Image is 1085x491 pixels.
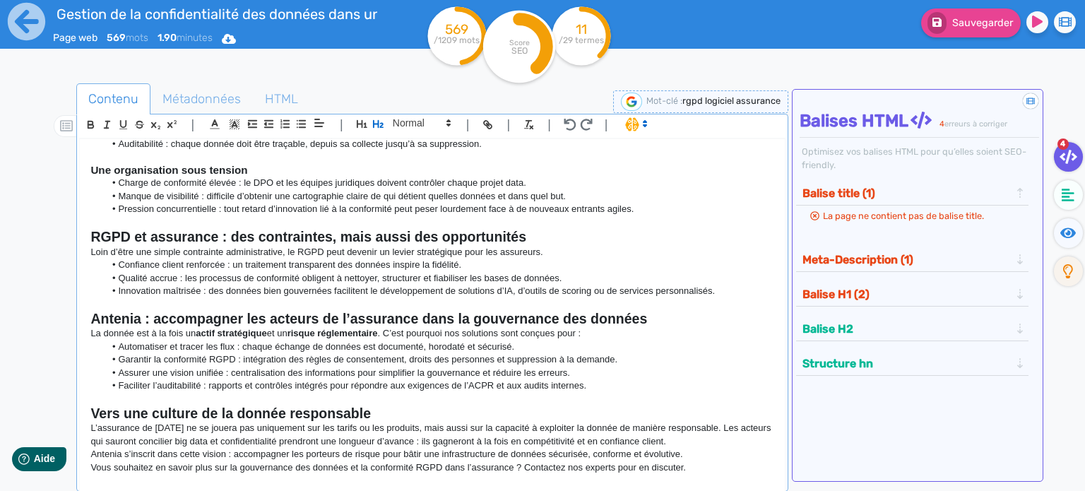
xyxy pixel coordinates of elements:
[196,328,266,338] strong: actif stratégique
[90,164,247,176] strong: Une organisation sous tension
[621,93,642,111] img: google-serp-logo.png
[798,317,1014,341] button: Balise H2
[682,95,781,106] span: rgpd logiciel assurance
[151,80,252,118] span: Métadonnées
[798,317,1026,341] div: Balise H2
[105,203,774,215] li: Pression concurrentielle : tout retard d’innovation lié à la conformité peut peser lourdement fac...
[158,32,177,44] b: 1.90
[53,3,379,25] input: title
[798,352,1014,375] button: Structure hn
[823,211,984,221] span: La page ne contient pas de balise title.
[150,83,253,115] a: Métadonnées
[576,21,587,37] tspan: 11
[547,115,551,134] span: |
[90,229,526,244] strong: RGPD et assurance : des contraintes, mais aussi des opportunités
[798,352,1026,375] div: Structure hn
[107,32,148,44] span: mots
[800,111,1038,131] h4: Balises HTML
[506,115,510,134] span: |
[798,182,1014,205] button: Balise title (1)
[105,190,774,203] li: Manque de visibilité : difficile d’obtenir une cartographie claire de qui détient quelles données...
[90,422,774,448] p: L’assurance de [DATE] ne se jouera pas uniquement sur les tarifs ou les produits, mais aussi sur ...
[253,83,310,115] a: HTML
[309,114,329,131] span: Aligment
[105,272,774,285] li: Qualité accrue : les processus de conformité obligent à nettoyer, structurer et fiabiliser les ba...
[939,119,944,129] span: 4
[90,406,371,421] strong: Vers une culture de la donnée responsable
[921,8,1021,37] button: Sauvegarder
[105,138,774,150] li: Auditabilité : chaque donnée doit être traçable, depuis sa collecte jusqu’à sa suppression.
[1057,138,1069,150] span: 4
[559,35,604,45] tspan: /29 termes
[798,248,1026,271] div: Meta-Description (1)
[340,115,343,134] span: |
[434,35,480,45] tspan: /1209 mots
[798,182,1026,205] div: Balise title (1)
[466,115,470,134] span: |
[798,283,1014,306] button: Balise H1 (2)
[90,461,774,474] p: Vous souhaitez en savoir plus sur la gouvernance des données et la conformité RGPD dans l’assuran...
[952,17,1013,29] span: Sauvegarder
[605,115,608,134] span: |
[800,145,1038,172] div: Optimisez vos balises HTML pour qu’elles soient SEO-friendly.
[798,283,1026,306] div: Balise H1 (2)
[105,367,774,379] li: Assurer une vision unifiée : centralisation des informations pour simplifier la gouvernance et ré...
[158,32,213,44] span: minutes
[77,80,150,118] span: Contenu
[511,45,528,56] tspan: SEO
[105,177,774,189] li: Charge de conformité élevée : le DPO et les équipes juridiques doivent contrôler chaque projet data.
[90,448,774,461] p: Antenia s’inscrit dans cette vision : accompagner les porteurs de risque pour bâtir une infrastru...
[90,311,647,326] strong: Antenia : accompagner les acteurs de l’assurance dans la gouvernance des données
[76,83,150,115] a: Contenu
[254,80,309,118] span: HTML
[798,248,1014,271] button: Meta-Description (1)
[90,246,774,259] p: Loin d’être une simple contrainte administrative, le RGPD peut devenir un levier stratégique pour...
[944,119,1007,129] span: erreurs à corriger
[619,116,652,133] span: I.Assistant
[90,327,774,340] p: La donnée est à la fois un et un . C’est pourquoi nos solutions sont conçues pour :
[646,95,682,106] span: Mot-clé :
[191,115,194,134] span: |
[107,32,126,44] b: 569
[105,285,774,297] li: Innovation maîtrisée : des données bien gouvernées facilitent le développement de solutions d’IA,...
[287,328,378,338] strong: risque réglementaire
[53,32,97,44] span: Page web
[105,259,774,271] li: Confiance client renforcée : un traitement transparent des données inspire la fidélité.
[105,341,774,353] li: Automatiser et tracer les flux : chaque échange de données est documenté, horodaté et sécurisé.
[446,21,469,37] tspan: 569
[105,353,774,366] li: Garantir la conformité RGPD : intégration des règles de consentement, droits des personnes et sup...
[105,379,774,392] li: Faciliter l’auditabilité : rapports et contrôles intégrés pour répondre aux exigences de l’ACPR e...
[509,38,530,47] tspan: Score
